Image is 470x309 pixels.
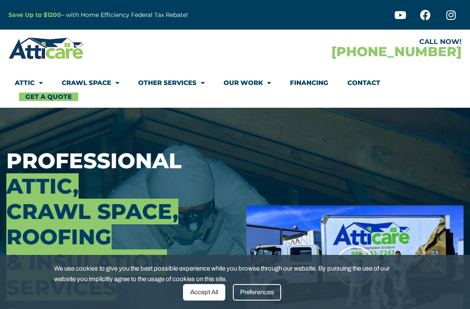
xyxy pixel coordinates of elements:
[8,11,61,19] a: Save Up to $1200
[138,73,205,93] a: Other Services
[6,249,167,301] span: & Insulation Services
[224,73,271,93] a: Our Work
[334,245,376,287] div: Play Video
[19,93,78,101] a: Get A Quote
[8,10,275,20] p: – with Home Efficiency Federal Tax Rebate!
[54,263,410,284] span: We use cookies to give you the best possible experience while you browse through our website. By ...
[62,73,119,93] a: Crawl Space
[233,284,281,301] div: Preferences
[290,73,328,93] a: Financing
[347,73,380,93] a: Contact
[15,73,43,93] a: Attic
[15,73,455,101] nav: Menu
[183,284,225,301] div: Accept All
[6,173,178,250] span: Attic, Crawl Space, Roofing
[235,38,462,45] div: CALL NOW!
